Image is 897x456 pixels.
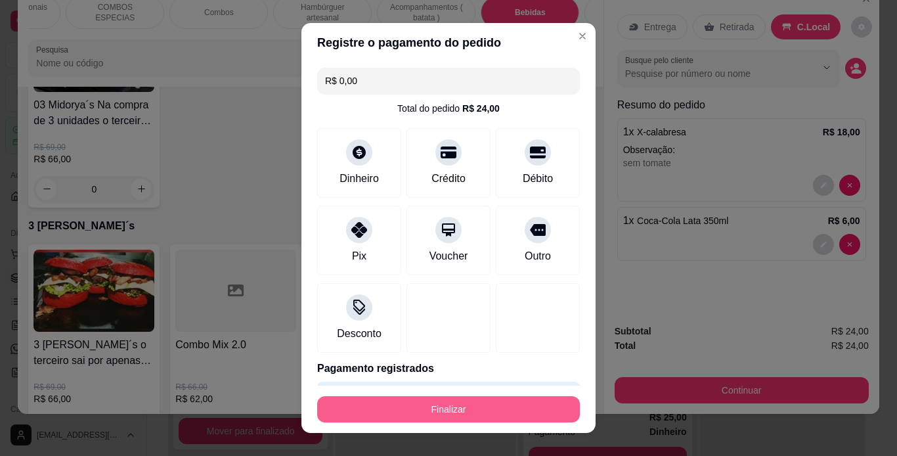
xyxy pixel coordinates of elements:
div: Outro [525,248,551,264]
div: Voucher [429,248,468,264]
input: Ex.: hambúrguer de cordeiro [325,68,572,94]
div: Dinheiro [339,171,379,187]
div: R$ 24,00 [462,102,500,115]
p: Pagamento registrados [317,361,580,376]
div: Crédito [431,171,466,187]
button: Finalizar [317,396,580,422]
div: Desconto [337,326,382,342]
div: Débito [523,171,553,187]
button: Close [572,26,593,47]
div: Total do pedido [397,102,500,115]
header: Registre o pagamento do pedido [301,23,596,62]
div: Pix [352,248,366,264]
